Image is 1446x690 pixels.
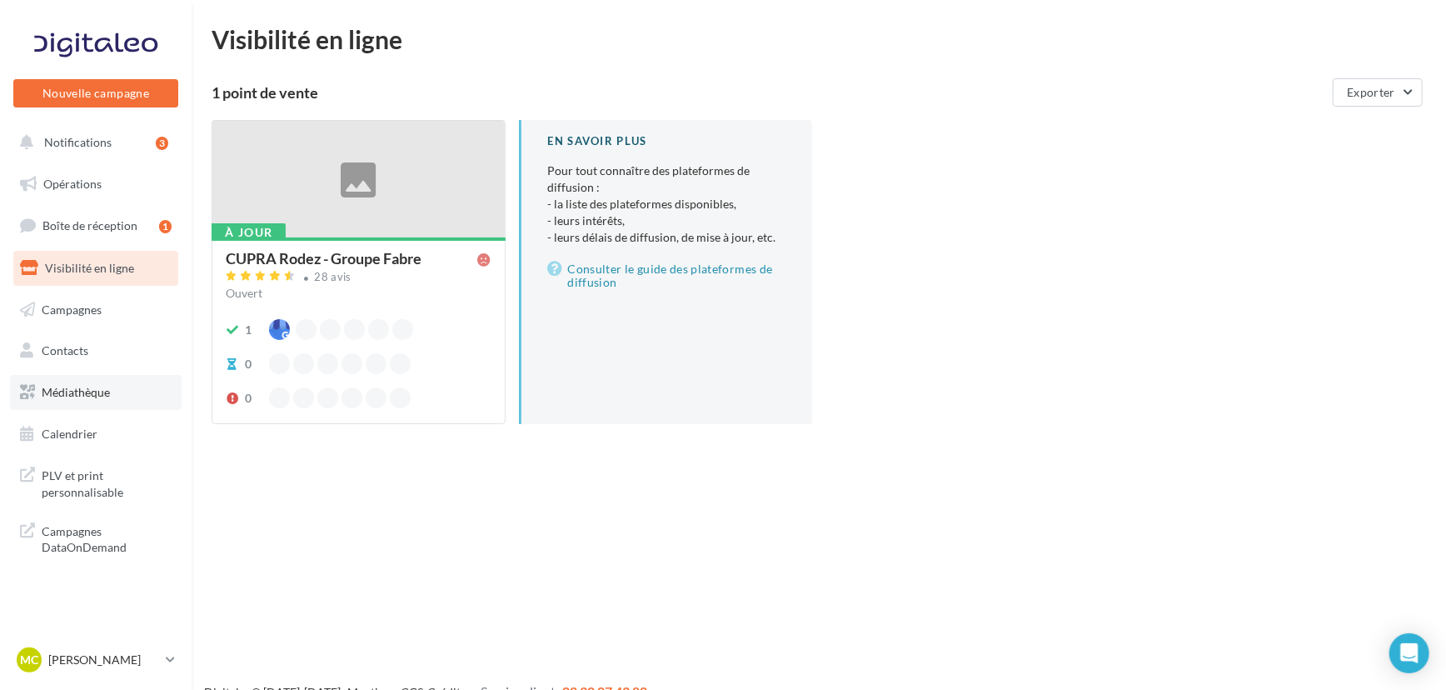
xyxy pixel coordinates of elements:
[10,417,182,452] a: Calendrier
[10,292,182,327] a: Campagnes
[548,212,786,229] li: - leurs intérêts,
[10,457,182,507] a: PLV et print personnalisable
[548,196,786,212] li: - la liste des plateformes disponibles,
[226,286,262,300] span: Ouvert
[43,177,102,191] span: Opérations
[42,218,137,232] span: Boîte de réception
[10,251,182,286] a: Visibilité en ligne
[1333,78,1423,107] button: Exporter
[156,137,168,150] div: 3
[226,268,491,288] a: 28 avis
[245,322,252,338] div: 1
[1347,85,1395,99] span: Exporter
[212,27,1426,52] div: Visibilité en ligne
[159,220,172,233] div: 1
[212,85,1326,100] div: 1 point de vente
[20,652,38,668] span: MC
[245,356,252,372] div: 0
[10,333,182,368] a: Contacts
[42,520,172,556] span: Campagnes DataOnDemand
[548,162,786,246] p: Pour tout connaître des plateformes de diffusion :
[245,390,252,407] div: 0
[10,125,175,160] button: Notifications 3
[13,644,178,676] a: MC [PERSON_NAME]
[548,259,786,292] a: Consulter le guide des plateformes de diffusion
[45,261,134,275] span: Visibilité en ligne
[13,79,178,107] button: Nouvelle campagne
[42,385,110,399] span: Médiathèque
[10,513,182,562] a: Campagnes DataOnDemand
[1389,633,1429,673] div: Open Intercom Messenger
[42,343,88,357] span: Contacts
[548,133,786,149] div: En savoir plus
[226,251,421,266] div: CUPRA Rodez - Groupe Fabre
[44,135,112,149] span: Notifications
[48,652,159,668] p: [PERSON_NAME]
[10,167,182,202] a: Opérations
[212,223,286,242] div: À jour
[10,207,182,243] a: Boîte de réception1
[10,375,182,410] a: Médiathèque
[42,427,97,441] span: Calendrier
[548,229,786,246] li: - leurs délais de diffusion, de mise à jour, etc.
[42,464,172,500] span: PLV et print personnalisable
[42,302,102,316] span: Campagnes
[315,272,352,282] div: 28 avis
